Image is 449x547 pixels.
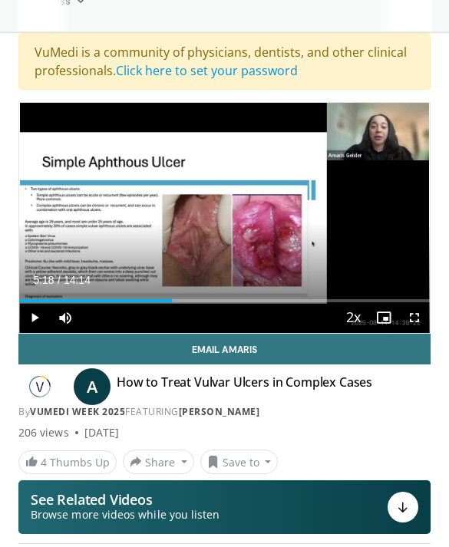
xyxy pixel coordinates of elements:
[58,274,61,286] span: /
[18,450,117,474] a: 4 Thumbs Up
[50,302,81,333] button: Mute
[117,374,372,399] h4: How to Treat Vulvar Ulcers in Complex Cases
[84,425,119,440] div: [DATE]
[31,492,220,507] p: See Related Videos
[19,299,430,302] div: Progress Bar
[33,274,54,286] span: 5:18
[18,334,431,364] a: Email Amaris
[18,33,431,90] div: VuMedi is a community of physicians, dentists, and other clinical professionals.
[19,302,50,333] button: Play
[338,302,368,333] button: Playback Rate
[18,374,61,399] img: Vumedi Week 2025
[116,62,298,79] a: Click here to set your password
[30,405,125,418] a: Vumedi Week 2025
[123,450,194,474] button: Share
[368,302,399,333] button: Enable picture-in-picture mode
[64,274,91,286] span: 14:14
[31,507,220,522] span: Browse more videos while you listen
[200,450,279,474] button: Save to
[179,405,260,418] a: [PERSON_NAME]
[18,405,431,419] div: By FEATURING
[18,425,69,440] span: 206 views
[18,480,431,534] button: See Related Videos Browse more videos while you listen
[74,368,111,405] a: A
[19,103,430,333] video-js: Video Player
[399,302,430,333] button: Fullscreen
[41,455,47,470] span: 4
